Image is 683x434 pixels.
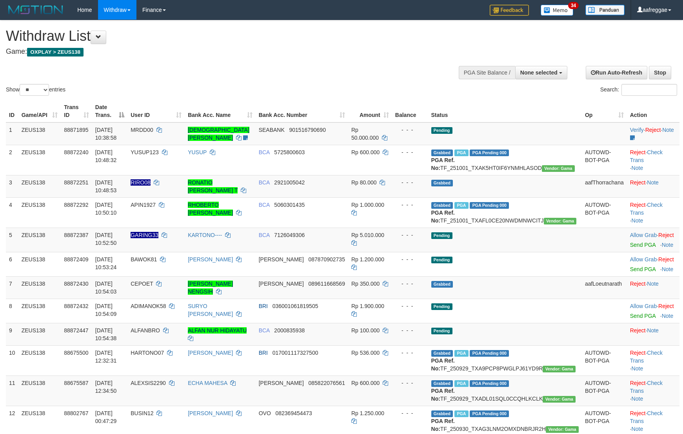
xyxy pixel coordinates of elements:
[662,242,674,248] a: Note
[632,426,643,432] a: Note
[6,4,65,16] img: MOTION_logo.png
[259,350,268,356] span: BRI
[351,303,384,309] span: Rp 1.900.000
[470,380,509,387] span: PGA Pending
[395,231,425,239] div: - - -
[348,100,392,122] th: Amount: activate to sort column ascending
[188,127,249,141] a: [DEMOGRAPHIC_DATA][PERSON_NAME]
[18,122,61,145] td: ZEUS138
[6,376,18,406] td: 11
[131,350,164,356] span: HARTONO07
[6,84,65,96] label: Show entries
[188,350,233,356] a: [PERSON_NAME]
[6,345,18,376] td: 10
[188,179,238,193] a: RONATIO [PERSON_NAME] T
[627,323,679,345] td: ·
[470,350,509,357] span: PGA Pending
[630,281,646,287] a: Reject
[431,357,455,372] b: PGA Ref. No:
[351,350,380,356] span: Rp 536.000
[662,266,674,272] a: Note
[95,232,117,246] span: [DATE] 10:52:50
[431,418,455,432] b: PGA Ref. No:
[64,127,88,133] span: 88871895
[431,380,453,387] span: Grabbed
[274,232,305,238] span: Copy 7126049306 to clipboard
[188,232,222,238] a: KARTONO----
[454,380,468,387] span: Marked by aafpengsreynich
[630,266,656,272] a: Send PGA
[395,349,425,357] div: - - -
[662,313,674,319] a: Note
[428,197,582,228] td: TF_251001_TXAFL0CE20NWDMNWCITJ
[431,328,452,334] span: Pending
[274,179,305,186] span: Copy 2921005042 to clipboard
[188,149,207,155] a: YUSUP
[568,2,579,9] span: 34
[18,299,61,323] td: ZEUS138
[470,150,509,156] span: PGA Pending
[351,127,379,141] span: Rp 50.000.000
[395,255,425,263] div: - - -
[627,100,679,122] th: Action
[632,217,643,224] a: Note
[431,350,453,357] span: Grabbed
[542,165,575,172] span: Vendor URL: https://trx31.1velocity.biz
[582,197,627,228] td: AUTOWD-BOT-PGA
[259,256,304,263] span: [PERSON_NAME]
[630,303,657,309] a: Allow Grab
[395,126,425,134] div: - - -
[395,280,425,288] div: - - -
[127,100,185,122] th: User ID: activate to sort column ascending
[18,276,61,299] td: ZEUS138
[431,388,455,402] b: PGA Ref. No:
[546,426,579,433] span: Vendor URL: https://trx31.1velocity.biz
[95,350,117,364] span: [DATE] 12:32:31
[95,327,117,341] span: [DATE] 10:54:38
[95,303,117,317] span: [DATE] 10:54:09
[131,410,153,416] span: BUSIN12
[395,409,425,417] div: - - -
[662,127,674,133] a: Note
[6,122,18,145] td: 1
[630,232,658,238] span: ·
[630,410,663,424] a: Check Trans
[627,175,679,197] td: ·
[272,350,318,356] span: Copy 017001117327500 to clipboard
[188,303,233,317] a: SURYO [PERSON_NAME]
[6,197,18,228] td: 4
[6,145,18,175] td: 2
[395,201,425,209] div: - - -
[18,345,61,376] td: ZEUS138
[431,410,453,417] span: Grabbed
[259,281,304,287] span: [PERSON_NAME]
[131,256,157,263] span: BAWOK81
[586,66,647,79] a: Run Auto-Refresh
[632,365,643,372] a: Note
[630,149,663,163] a: Check Trans
[274,202,305,208] span: Copy 5060301435 to clipboard
[351,380,380,386] span: Rp 600.000
[92,100,127,122] th: Date Trans.: activate to sort column descending
[131,327,160,334] span: ALFANBRO
[658,256,674,263] a: Reject
[131,127,153,133] span: MRDD00
[431,281,453,288] span: Grabbed
[630,256,657,263] a: Allow Grab
[630,149,646,155] a: Reject
[64,327,88,334] span: 88872447
[188,256,233,263] a: [PERSON_NAME]
[64,281,88,287] span: 88872430
[20,84,49,96] select: Showentries
[630,303,658,309] span: ·
[600,84,677,96] label: Search:
[627,276,679,299] td: ·
[515,66,567,79] button: None selected
[395,326,425,334] div: - - -
[431,150,453,156] span: Grabbed
[630,202,663,216] a: Check Trans
[627,376,679,406] td: · ·
[6,323,18,345] td: 9
[188,281,233,295] a: [PERSON_NAME] NENGSIH
[647,179,659,186] a: Note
